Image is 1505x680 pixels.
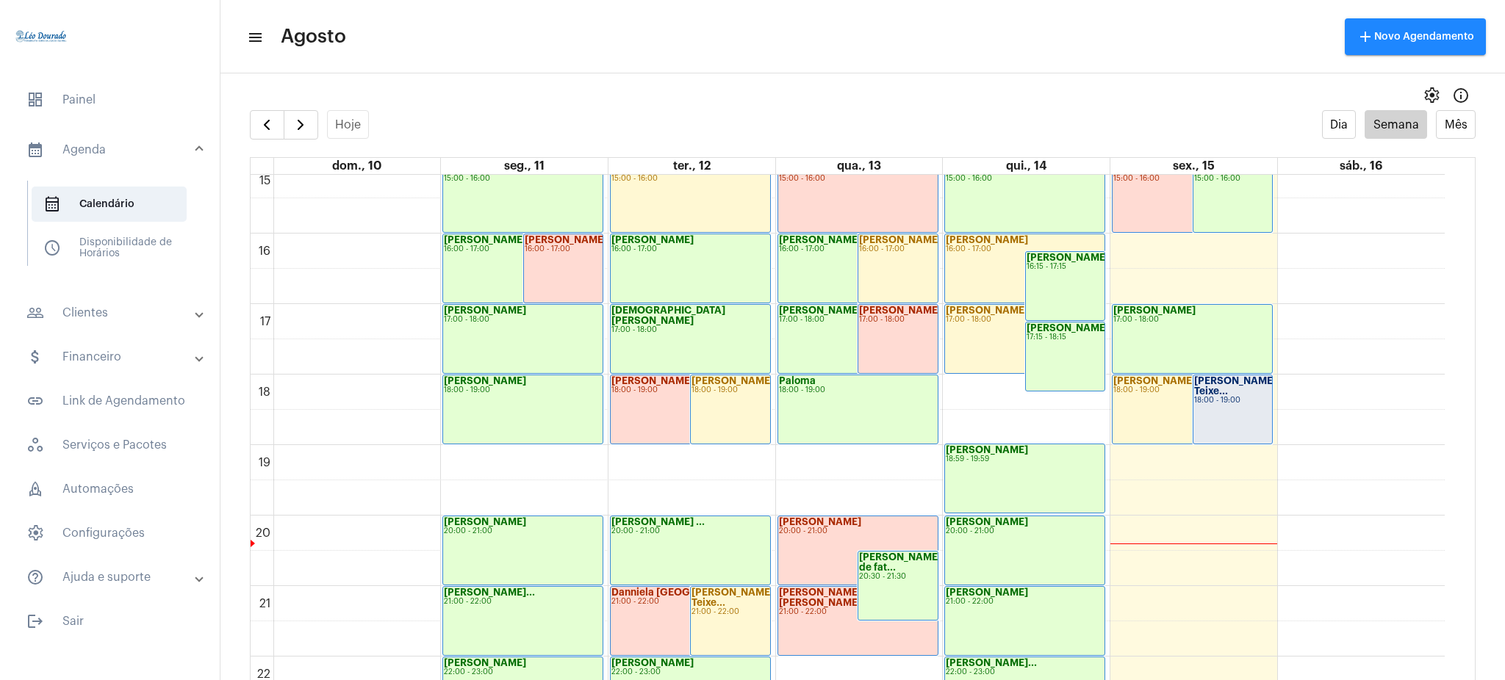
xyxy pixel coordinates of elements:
div: 16:00 - 17:00 [525,245,603,253]
button: Novo Agendamento [1345,18,1486,55]
div: 15:00 - 16:00 [1194,175,1272,183]
strong: [PERSON_NAME] Teixe... [1194,376,1276,396]
strong: [PERSON_NAME] [779,517,861,527]
div: 21 [256,597,273,610]
span: sidenav icon [43,195,61,213]
strong: [PERSON_NAME] [946,445,1028,455]
span: Calendário [32,187,187,222]
div: 20:00 - 21:00 [946,527,1104,535]
div: 20:00 - 21:00 [779,527,937,535]
div: 17:00 - 18:00 [946,316,1104,324]
div: 18:00 - 19:00 [1113,386,1271,394]
strong: [PERSON_NAME] Teixe... [692,587,774,607]
span: Painel [15,82,205,117]
strong: Paloma [779,376,816,386]
mat-icon: sidenav icon [26,141,44,159]
strong: [PERSON_NAME] de fat... [859,552,941,572]
div: 18:00 - 19:00 [444,386,602,394]
mat-icon: sidenav icon [26,568,44,586]
strong: [PERSON_NAME] [1027,253,1109,262]
div: 20:00 - 21:00 [611,527,769,535]
strong: Danniela [GEOGRAPHIC_DATA] [611,587,762,597]
div: 17:00 - 18:00 [779,316,937,324]
div: 20:00 - 21:00 [444,527,602,535]
div: 15:00 - 16:00 [611,175,769,183]
span: Automações [15,471,205,507]
div: 21:00 - 22:00 [444,598,602,606]
span: Disponibilidade de Horários [32,231,187,266]
span: Link de Agendamento [15,383,205,419]
strong: [PERSON_NAME] [444,658,526,668]
mat-icon: sidenav icon [26,392,44,410]
a: 12 de agosto de 2025 [670,158,714,174]
div: 16:00 - 17:00 [946,245,1104,253]
a: 11 de agosto de 2025 [501,158,547,174]
div: 18:00 - 19:00 [779,386,937,394]
mat-panel-title: Clientes [26,304,196,322]
div: 18 [256,386,273,399]
div: 18:00 - 19:00 [1194,397,1272,405]
div: 20:30 - 21:30 [859,573,937,581]
mat-icon: sidenav icon [26,304,44,322]
div: 21:00 - 22:00 [779,608,937,616]
button: Semana [1365,110,1427,139]
button: Info [1446,81,1476,110]
button: Semana Anterior [250,110,284,140]
div: 20 [253,527,273,540]
div: 18:59 - 19:59 [946,455,1104,463]
strong: [PERSON_NAME] [946,517,1028,527]
div: 16:00 - 17:00 [444,245,602,253]
mat-icon: sidenav icon [26,612,44,630]
span: sidenav icon [43,239,61,257]
div: 22:00 - 23:00 [444,668,602,676]
div: 16:00 - 17:00 [859,245,937,253]
mat-expansion-panel-header: sidenav iconClientes [9,295,220,330]
span: Serviços e Pacotes [15,427,205,463]
div: 17:00 - 18:00 [611,326,769,334]
strong: [DEMOGRAPHIC_DATA][PERSON_NAME] [611,305,725,325]
button: settings [1417,81,1446,110]
strong: [PERSON_NAME] [946,587,1028,597]
mat-panel-title: Agenda [26,141,196,159]
span: sidenav icon [26,524,44,542]
div: 17:00 - 18:00 [859,316,937,324]
span: sidenav icon [26,91,44,109]
mat-icon: Info [1452,87,1470,104]
div: 15:00 - 16:00 [946,175,1104,183]
span: Sair [15,604,205,639]
div: 15:00 - 16:00 [779,175,937,183]
div: 18:00 - 19:00 [611,386,769,394]
div: 15 [256,174,273,187]
mat-icon: sidenav icon [247,29,262,46]
strong: [PERSON_NAME] [859,235,941,245]
div: sidenav iconAgenda [9,173,220,286]
strong: [PERSON_NAME]... [525,235,616,245]
a: 13 de agosto de 2025 [834,158,884,174]
span: settings [1423,87,1440,104]
mat-panel-title: Ajuda e suporte [26,568,196,586]
mat-panel-title: Financeiro [26,348,196,366]
div: 15:00 - 16:00 [1113,175,1271,183]
strong: [PERSON_NAME] [611,235,694,245]
div: 22:00 - 23:00 [946,668,1104,676]
a: 10 de agosto de 2025 [329,158,384,174]
div: 18:00 - 19:00 [692,386,769,394]
mat-expansion-panel-header: sidenav iconAgenda [9,126,220,173]
div: 17 [257,315,273,328]
strong: [PERSON_NAME]... [444,587,535,597]
strong: [PERSON_NAME] [611,376,694,386]
strong: [PERSON_NAME]... [946,658,1037,668]
a: 15 de agosto de 2025 [1170,158,1218,174]
strong: [PERSON_NAME] [1113,376,1196,386]
button: Dia [1322,110,1357,139]
button: Próximo Semana [284,110,318,140]
strong: [PERSON_NAME] [444,235,526,245]
div: 21:00 - 22:00 [611,598,769,606]
a: 14 de agosto de 2025 [1003,158,1049,174]
div: 21:00 - 22:00 [946,598,1104,606]
span: Agosto [281,25,346,48]
div: 17:00 - 18:00 [444,316,602,324]
div: 16 [256,245,273,258]
strong: [PERSON_NAME] [611,658,694,668]
img: 4c910ca3-f26c-c648-53c7-1a2041c6e520.jpg [12,7,71,66]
